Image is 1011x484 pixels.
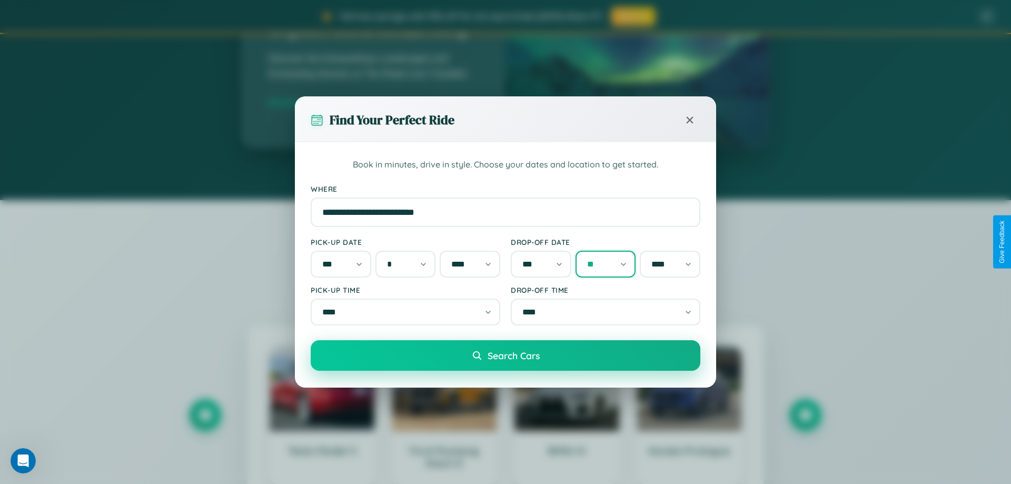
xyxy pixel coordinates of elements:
[311,184,700,193] label: Where
[311,158,700,172] p: Book in minutes, drive in style. Choose your dates and location to get started.
[511,285,700,294] label: Drop-off Time
[311,340,700,371] button: Search Cars
[511,238,700,246] label: Drop-off Date
[488,350,540,361] span: Search Cars
[330,111,454,129] h3: Find Your Perfect Ride
[311,238,500,246] label: Pick-up Date
[311,285,500,294] label: Pick-up Time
